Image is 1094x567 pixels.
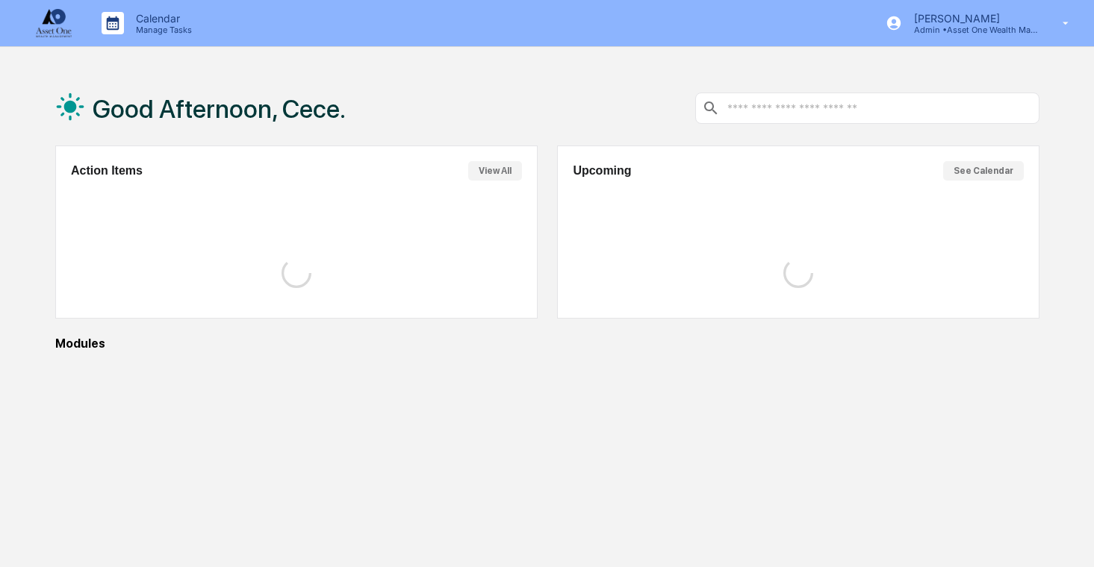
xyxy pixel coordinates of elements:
p: [PERSON_NAME] [902,12,1041,25]
p: Manage Tasks [124,25,199,35]
p: Admin • Asset One Wealth Management [902,25,1041,35]
p: Calendar [124,12,199,25]
h1: Good Afternoon, Cece. [93,94,346,124]
h2: Upcoming [573,164,631,178]
div: Modules [55,336,1040,351]
button: View All [468,161,522,181]
img: logo [36,9,72,37]
h2: Action Items [71,164,143,178]
button: See Calendar [943,161,1024,181]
